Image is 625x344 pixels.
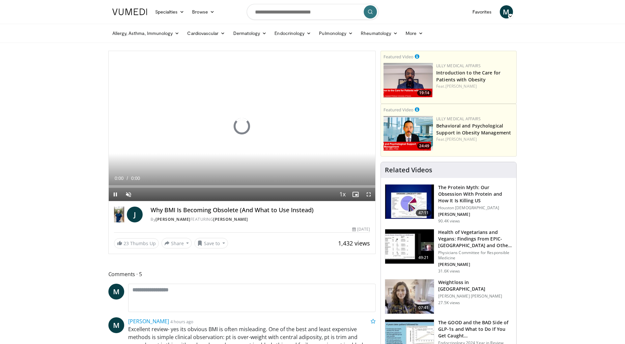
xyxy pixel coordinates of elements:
img: b7b8b05e-5021-418b-a89a-60a270e7cf82.150x105_q85_crop-smart_upscale.jpg [385,185,434,219]
div: Feat. [436,83,514,89]
p: 90.4K views [438,218,460,224]
a: Cardiovascular [183,27,229,40]
a: 23 Thumbs Up [114,238,159,248]
span: 1,432 views [338,239,370,247]
img: ba3304f6-7838-4e41-9c0f-2e31ebde6754.png.150x105_q85_crop-smart_upscale.png [384,116,433,151]
a: Allergy, Asthma, Immunology [108,27,184,40]
a: Dermatology [229,27,271,40]
span: 49:21 [416,254,432,261]
button: Enable picture-in-picture mode [349,188,362,201]
p: Physicians Committee for Responsible Medicine [438,250,512,261]
img: 9983fed1-7565-45be-8934-aef1103ce6e2.150x105_q85_crop-smart_upscale.jpg [385,279,434,314]
button: Unmute [122,188,135,201]
h4: Why BMI Is Becoming Obsolete (And What to Use Instead) [151,207,370,214]
img: acc2e291-ced4-4dd5-b17b-d06994da28f3.png.150x105_q85_crop-smart_upscale.png [384,63,433,98]
a: Favorites [469,5,496,18]
div: Feat. [436,136,514,142]
p: [PERSON_NAME] [438,262,512,267]
a: 49:21 Health of Vegetarians and Vegans: Findings From EPIC-[GEOGRAPHIC_DATA] and Othe… Physicians... [385,229,512,274]
video-js: Video Player [109,51,376,201]
small: Featured Video [384,54,413,60]
a: [PERSON_NAME] [128,318,169,325]
span: / [127,176,128,181]
span: 19:14 [417,90,431,96]
img: VuMedi Logo [112,9,147,15]
a: [PERSON_NAME] [156,216,190,222]
button: Fullscreen [362,188,375,201]
div: [DATE] [352,226,370,232]
h4: Related Videos [385,166,432,174]
p: 27.5K views [438,300,460,305]
img: 606f2b51-b844-428b-aa21-8c0c72d5a896.150x105_q85_crop-smart_upscale.jpg [385,229,434,264]
a: M [500,5,513,18]
a: 24:49 [384,116,433,151]
a: [PERSON_NAME] [445,136,477,142]
a: 19:14 [384,63,433,98]
h3: Weightloss in [GEOGRAPHIC_DATA] [438,279,512,292]
span: 23 [124,240,129,246]
small: Featured Video [384,107,413,113]
p: Houston [DEMOGRAPHIC_DATA] [438,205,512,211]
a: Introduction to the Care for Patients with Obesity [436,70,500,83]
input: Search topics, interventions [247,4,379,20]
a: Pulmonology [315,27,357,40]
a: Endocrinology [270,27,315,40]
span: 0:00 [131,176,140,181]
span: 24:49 [417,143,431,149]
span: 47:11 [416,210,432,216]
span: Comments 5 [108,270,376,278]
a: Specialties [151,5,188,18]
button: Save to [194,238,228,248]
button: Pause [109,188,122,201]
a: Behavioral and Psychological Support in Obesity Management [436,123,511,136]
a: 07:41 Weightloss in [GEOGRAPHIC_DATA] [PERSON_NAME] [PERSON_NAME] 27.5K views [385,279,512,314]
div: By FEATURING [151,216,370,222]
span: 07:41 [416,304,432,311]
button: Share [161,238,192,248]
button: Playback Rate [336,188,349,201]
a: M [108,284,124,300]
a: More [402,27,427,40]
a: J [127,207,143,222]
a: Rheumatology [357,27,402,40]
a: Lilly Medical Affairs [436,116,481,122]
a: 47:11 The Protein Myth: Our Obsession With Protein and How It Is Killing US Houston [DEMOGRAPHIC_... [385,184,512,224]
a: [PERSON_NAME] [445,83,477,89]
img: Dr. Jordan Rennicke [114,207,125,222]
a: Lilly Medical Affairs [436,63,481,69]
p: [PERSON_NAME] [PERSON_NAME] [438,294,512,299]
a: Browse [188,5,218,18]
h3: The GOOD and the BAD Side of GLP-1s and What to Do If You Get Caught… [438,319,512,339]
p: [PERSON_NAME] [438,212,512,217]
h3: The Protein Myth: Our Obsession With Protein and How It Is Killing US [438,184,512,204]
span: 0:00 [115,176,124,181]
h3: Health of Vegetarians and Vegans: Findings From EPIC-[GEOGRAPHIC_DATA] and Othe… [438,229,512,249]
a: [PERSON_NAME] [213,216,248,222]
small: 4 hours ago [170,319,193,325]
p: 31.6K views [438,269,460,274]
div: Progress Bar [109,185,376,188]
a: M [108,317,124,333]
